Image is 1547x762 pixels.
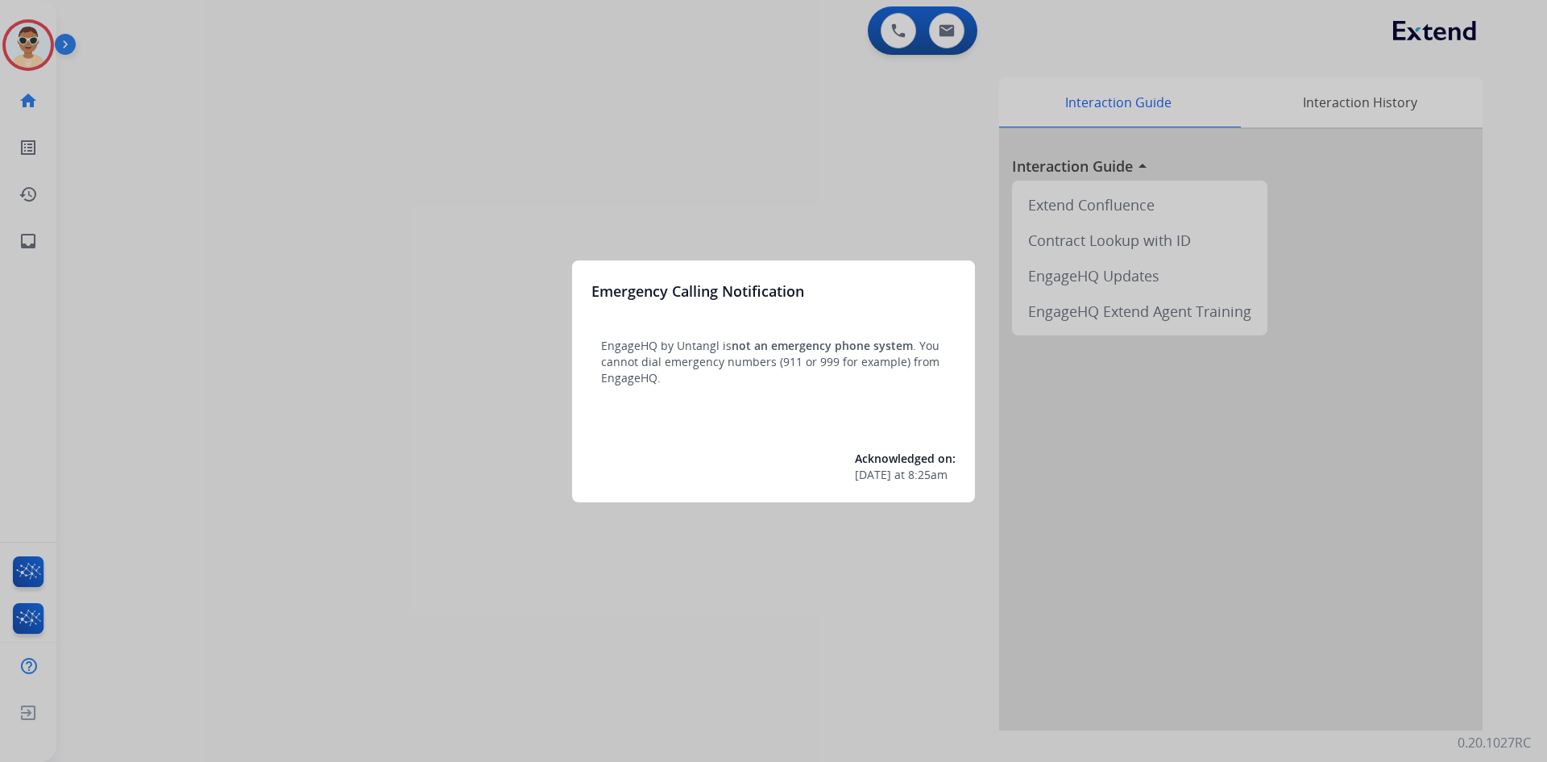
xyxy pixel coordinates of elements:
[908,467,948,483] span: 8:25am
[855,467,956,483] div: at
[732,338,913,353] span: not an emergency phone system
[591,280,804,302] h3: Emergency Calling Notification
[601,338,946,386] p: EngageHQ by Untangl is . You cannot dial emergency numbers (911 or 999 for example) from EngageHQ.
[855,467,891,483] span: [DATE]
[1458,733,1531,752] p: 0.20.1027RC
[855,451,956,466] span: Acknowledged on:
